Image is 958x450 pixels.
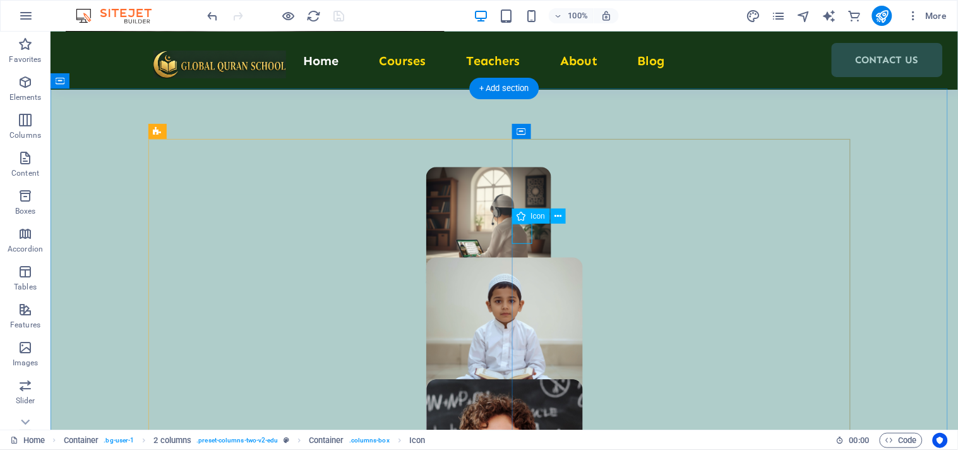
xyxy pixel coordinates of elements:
[9,92,42,102] p: Elements
[796,8,811,23] button: navigator
[771,9,786,23] i: Pages (Ctrl+Alt+S)
[409,433,425,448] span: Click to select. Double-click to edit
[284,437,289,444] i: This element is a customizable preset
[872,6,892,26] button: publish
[933,433,948,448] button: Usercentrics
[309,433,344,448] span: Click to select. Double-click to edit
[10,433,45,448] a: Click to cancel selection. Double-click to open Pages
[849,433,869,448] span: 00 00
[847,8,862,23] button: commerce
[10,320,40,330] p: Features
[836,433,870,448] h6: Session time
[196,433,278,448] span: . preset-columns-two-v2-edu
[14,282,37,292] p: Tables
[206,9,220,23] i: Undo: Change side axis (Ctrl+Z)
[73,8,167,23] img: Editor Logo
[902,6,952,26] button: More
[281,8,296,23] button: Click here to leave preview mode and continue editing
[822,8,837,23] button: text_generator
[64,433,426,448] nav: breadcrumb
[8,244,43,254] p: Accordion
[9,54,41,64] p: Favorites
[15,206,36,216] p: Boxes
[746,8,761,23] button: design
[847,9,861,23] i: Commerce
[11,168,39,178] p: Content
[907,9,947,22] span: More
[205,8,220,23] button: undo
[16,396,35,406] p: Slider
[104,433,134,448] span: . bg-user-1
[349,433,390,448] span: . columns-box
[13,358,39,368] p: Images
[601,10,612,21] i: On resize automatically adjust zoom level to fit chosen device.
[469,78,539,99] div: + Add section
[306,8,321,23] button: reload
[64,433,99,448] span: Click to select. Double-click to edit
[746,9,760,23] i: Design (Ctrl+Alt+Y)
[796,9,811,23] i: Navigator
[154,433,192,448] span: Click to select. Double-click to edit
[531,212,546,220] span: Icon
[858,435,860,445] span: :
[568,8,588,23] h6: 100%
[875,9,889,23] i: Publish
[549,8,594,23] button: 100%
[771,8,786,23] button: pages
[880,433,923,448] button: Code
[9,130,41,140] p: Columns
[307,9,321,23] i: Reload page
[822,9,836,23] i: AI Writer
[885,433,917,448] span: Code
